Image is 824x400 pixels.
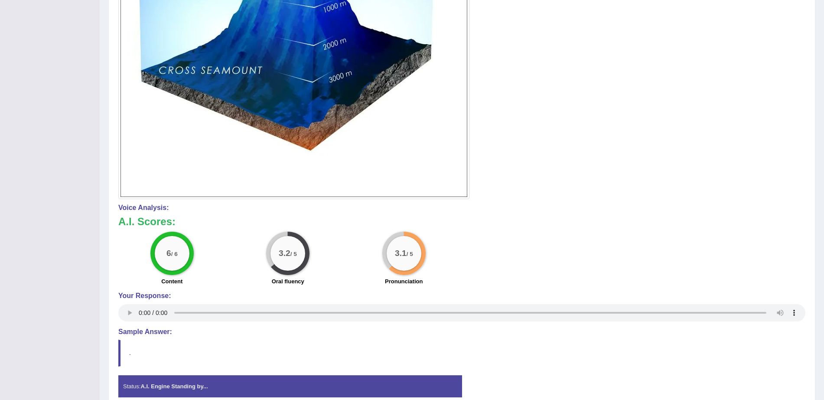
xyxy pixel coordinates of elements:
[161,277,182,285] label: Content
[118,216,176,227] b: A.I. Scores:
[272,277,304,285] label: Oral fluency
[118,375,462,397] div: Status:
[118,328,805,336] h4: Sample Answer:
[406,251,413,257] small: / 5
[279,249,290,258] big: 3.2
[140,383,208,390] strong: A.I. Engine Standing by...
[385,277,423,285] label: Pronunciation
[118,340,805,366] blockquote: .
[171,251,178,257] small: / 6
[290,251,297,257] small: / 5
[166,249,171,258] big: 6
[118,292,805,300] h4: Your Response:
[395,249,407,258] big: 3.1
[118,204,805,212] h4: Voice Analysis:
